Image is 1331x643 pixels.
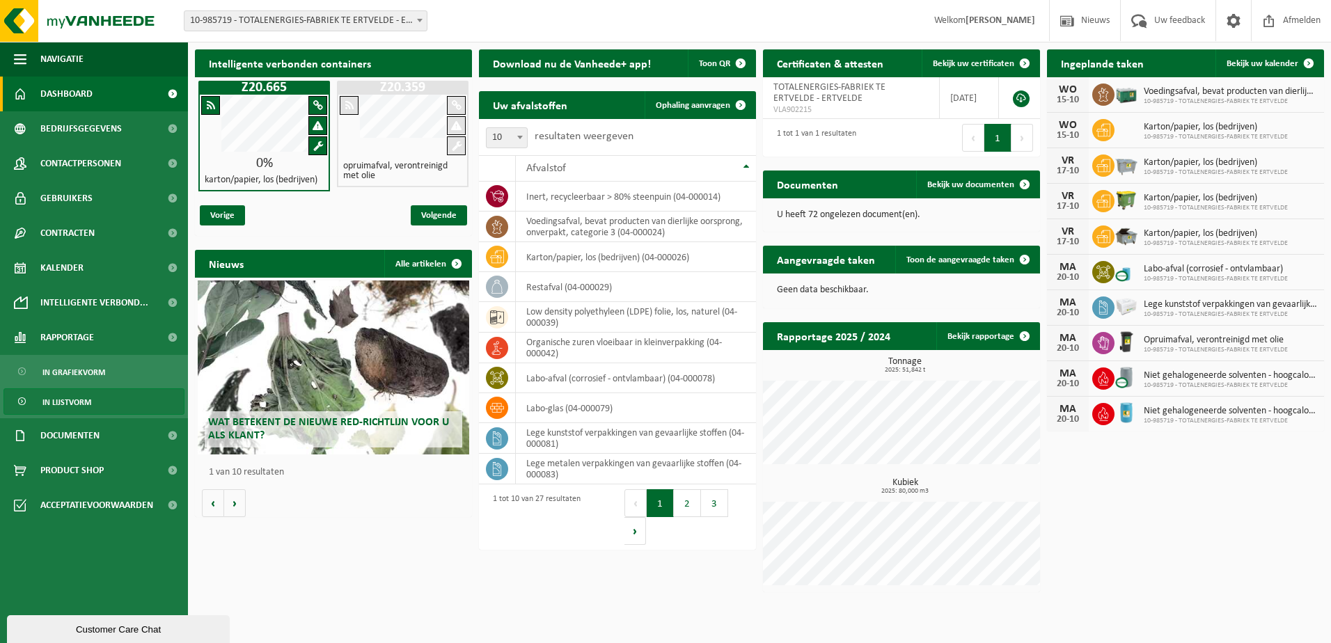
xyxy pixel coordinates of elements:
img: LP-OT-00060-CU [1115,259,1138,283]
span: 2025: 51,842 t [770,367,1040,374]
span: 10-985719 - TOTALENERGIES-FABRIEK TE ERTVELDE [1144,204,1288,212]
span: 10-985719 - TOTALENERGIES-FABRIEK TE ERTVELDE [1144,168,1288,177]
span: 10-985719 - TOTALENERGIES-FABRIEK TE ERTVELDE [1144,239,1288,248]
p: Geen data beschikbaar. [777,285,1026,295]
p: 1 van 10 resultaten [209,468,465,477]
h2: Nieuws [195,250,258,277]
a: In grafiekvorm [3,358,184,385]
div: WO [1054,120,1082,131]
td: labo-glas (04-000079) [516,393,756,423]
div: 17-10 [1054,237,1082,247]
h4: karton/papier, los (bedrijven) [205,175,317,185]
td: labo-afval (corrosief - ontvlambaar) (04-000078) [516,363,756,393]
span: Karton/papier, los (bedrijven) [1144,122,1288,133]
span: 10-985719 - TOTALENERGIES-FABRIEK TE ERTVELDE [1144,97,1317,106]
button: Previous [624,489,647,517]
span: Toon QR [699,59,730,68]
div: 20-10 [1054,379,1082,389]
span: Acceptatievoorwaarden [40,488,153,523]
a: Bekijk uw certificaten [922,49,1039,77]
span: Wat betekent de nieuwe RED-richtlijn voor u als klant? [208,417,449,441]
td: karton/papier, los (bedrijven) (04-000026) [516,242,756,272]
span: 2025: 80,000 m3 [770,488,1040,495]
h2: Intelligente verbonden containers [195,49,472,77]
button: Vorige [202,489,224,517]
span: Bekijk uw documenten [927,180,1014,189]
div: 0% [200,157,329,170]
span: 10-985719 - TOTALENERGIES-FABRIEK TE ERTVELDE - ERTVELDE [184,11,427,31]
h4: opruimafval, verontreinigd met olie [343,161,462,181]
a: Toon de aangevraagde taken [895,246,1039,273]
span: 10-985719 - TOTALENERGIES-FABRIEK TE ERTVELDE [1144,381,1317,390]
td: lege metalen verpakkingen van gevaarlijke stoffen (04-000083) [516,454,756,484]
td: lege kunststof verpakkingen van gevaarlijke stoffen (04-000081) [516,423,756,454]
span: 10-985719 - TOTALENERGIES-FABRIEK TE ERTVELDE [1144,275,1288,283]
span: 10-985719 - TOTALENERGIES-FABRIEK TE ERTVELDE [1144,346,1288,354]
span: Vorige [200,205,245,225]
td: voedingsafval, bevat producten van dierlijke oorsprong, onverpakt, categorie 3 (04-000024) [516,212,756,242]
span: Contracten [40,216,95,251]
img: PB-LB-0680-HPE-GY-02 [1115,294,1138,318]
span: Bekijk uw certificaten [933,59,1014,68]
span: Volgende [411,205,467,225]
div: WO [1054,84,1082,95]
img: LP-LD-00200-CU [1115,365,1138,389]
td: low density polyethyleen (LDPE) folie, los, naturel (04-000039) [516,302,756,333]
div: MA [1054,333,1082,344]
div: MA [1054,297,1082,308]
img: WB-5000-GAL-GY-01 [1115,223,1138,247]
div: MA [1054,404,1082,415]
span: 10 [487,128,527,148]
span: Bekijk uw kalender [1227,59,1298,68]
span: In lijstvorm [42,389,91,415]
button: 1 [647,489,674,517]
button: 2 [674,489,701,517]
span: Dashboard [40,77,93,111]
a: Bekijk uw kalender [1215,49,1323,77]
strong: [PERSON_NAME] [966,15,1035,26]
span: 10 [486,127,528,148]
span: Lege kunststof verpakkingen van gevaarlijke stoffen [1144,299,1317,310]
div: MA [1054,262,1082,273]
p: U heeft 72 ongelezen document(en). [777,210,1026,220]
div: VR [1054,155,1082,166]
div: 15-10 [1054,131,1082,141]
span: Karton/papier, los (bedrijven) [1144,228,1288,239]
h2: Aangevraagde taken [763,246,889,273]
span: In grafiekvorm [42,359,105,386]
a: Wat betekent de nieuwe RED-richtlijn voor u als klant? [198,280,469,454]
button: 3 [701,489,728,517]
img: WB-2500-GAL-GY-01 [1115,152,1138,176]
span: Karton/papier, los (bedrijven) [1144,157,1288,168]
div: MA [1054,368,1082,379]
span: Kalender [40,251,84,285]
a: In lijstvorm [3,388,184,415]
label: resultaten weergeven [535,131,633,142]
h2: Ingeplande taken [1047,49,1158,77]
div: 20-10 [1054,308,1082,318]
td: restafval (04-000029) [516,272,756,302]
a: Ophaling aanvragen [645,91,755,119]
span: Bedrijfsgegevens [40,111,122,146]
span: 10-985719 - TOTALENERGIES-FABRIEK TE ERTVELDE [1144,133,1288,141]
span: Niet gehalogeneerde solventen - hoogcalorisch in 200lt-vat [1144,370,1317,381]
iframe: chat widget [7,612,233,643]
div: 20-10 [1054,273,1082,283]
span: Product Shop [40,453,104,488]
span: Contactpersonen [40,146,121,181]
span: Afvalstof [526,163,566,174]
div: VR [1054,191,1082,202]
td: inert, recycleerbaar > 80% steenpuin (04-000014) [516,182,756,212]
h1: Z20.665 [202,81,326,95]
div: 20-10 [1054,344,1082,354]
div: 1 tot 10 van 27 resultaten [486,488,581,546]
a: Bekijk uw documenten [916,170,1039,198]
div: 1 tot 1 van 1 resultaten [770,122,856,153]
span: Navigatie [40,42,84,77]
h2: Rapportage 2025 / 2024 [763,322,904,349]
span: Labo-afval (corrosief - ontvlambaar) [1144,264,1288,275]
h3: Tonnage [770,357,1040,374]
h2: Documenten [763,170,852,198]
a: Alle artikelen [384,250,471,278]
span: Voedingsafval, bevat producten van dierlijke oorsprong, onverpakt, categorie 3 [1144,86,1317,97]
